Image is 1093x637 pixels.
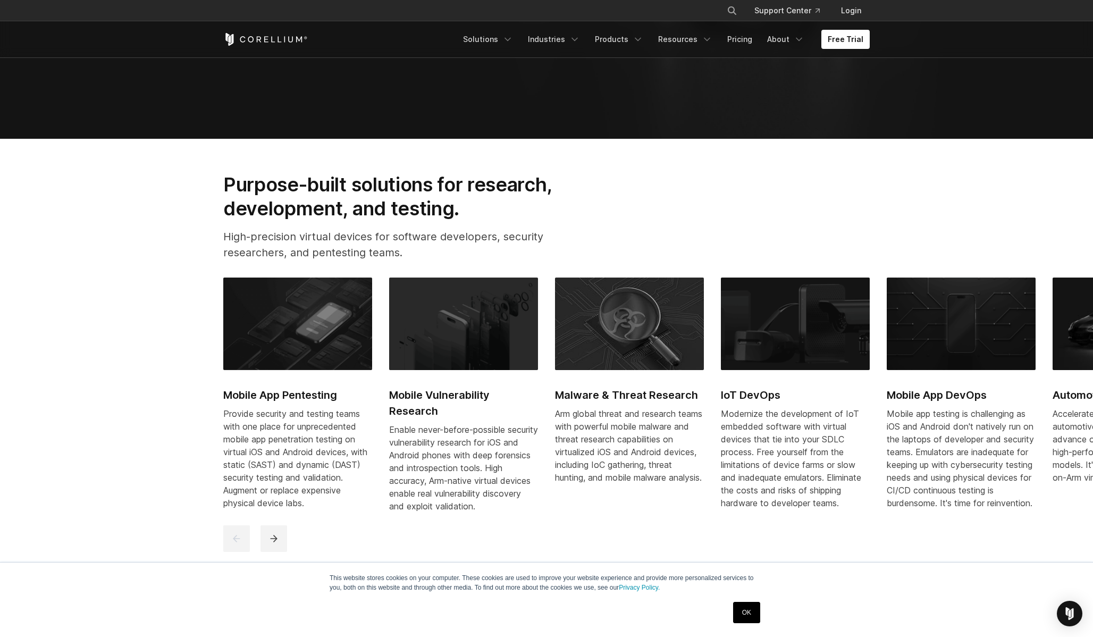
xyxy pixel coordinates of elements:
a: Free Trial [821,30,870,49]
a: Privacy Policy. [619,584,660,591]
a: Mobile App Pentesting Mobile App Pentesting Provide security and testing teams with one place for... [223,278,372,522]
div: Mobile app testing is challenging as iOS and Android don't natively run on the laptops of develop... [887,407,1036,509]
div: Arm global threat and research teams with powerful mobile malware and threat research capabilitie... [555,407,704,484]
a: IoT DevOps IoT DevOps Modernize the development of IoT embedded software with virtual devices tha... [721,278,870,522]
div: Provide security and testing teams with one place for unprecedented mobile app penetration testin... [223,407,372,509]
button: Search [722,1,742,20]
button: previous [223,525,250,552]
h2: Mobile App DevOps [887,387,1036,403]
p: This website stores cookies on your computer. These cookies are used to improve your website expe... [330,573,763,592]
div: Open Intercom Messenger [1057,601,1082,626]
h2: Malware & Threat Research [555,387,704,403]
a: Mobile Vulnerability Research Mobile Vulnerability Research Enable never-before-possible security... [389,278,538,525]
a: Malware & Threat Research Malware & Threat Research Arm global threat and research teams with pow... [555,278,704,497]
h2: IoT DevOps [721,387,870,403]
div: Modernize the development of IoT embedded software with virtual devices that tie into your SDLC p... [721,407,870,509]
img: IoT DevOps [721,278,870,370]
a: Industries [522,30,586,49]
a: Pricing [721,30,759,49]
img: Malware & Threat Research [555,278,704,370]
a: About [761,30,811,49]
img: Mobile Vulnerability Research [389,278,538,370]
a: Support Center [746,1,828,20]
div: Enable never-before-possible security vulnerability research for iOS and Android phones with deep... [389,423,538,513]
a: Login [833,1,870,20]
img: Mobile App DevOps [887,278,1036,370]
a: Solutions [457,30,519,49]
div: Navigation Menu [457,30,870,49]
h2: Mobile App Pentesting [223,387,372,403]
h2: Mobile Vulnerability Research [389,387,538,419]
button: next [260,525,287,552]
a: Resources [652,30,719,49]
img: Mobile App Pentesting [223,278,372,370]
a: OK [733,602,760,623]
a: Products [588,30,650,49]
a: Corellium Home [223,33,308,46]
div: Navigation Menu [714,1,870,20]
h2: Purpose-built solutions for research, development, and testing. [223,173,586,220]
p: High-precision virtual devices for software developers, security researchers, and pentesting teams. [223,229,586,261]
